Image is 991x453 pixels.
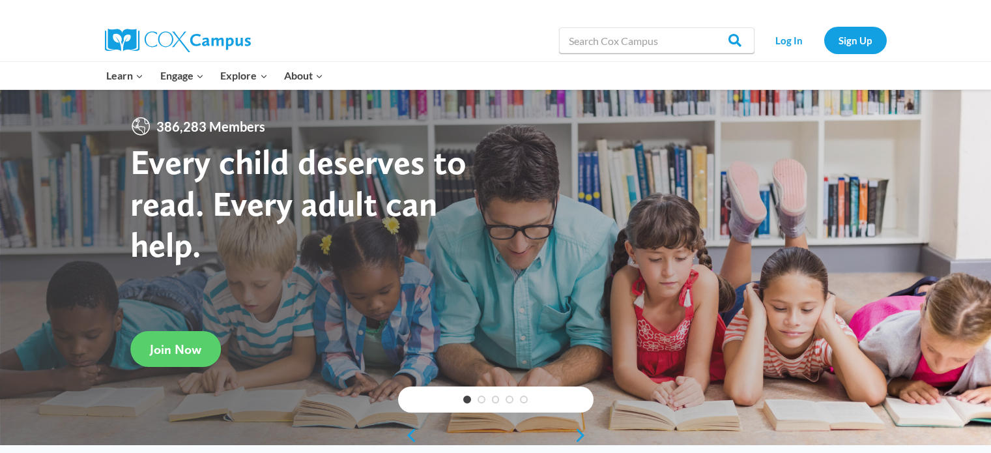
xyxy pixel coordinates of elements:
a: Join Now [130,331,221,367]
span: Learn [106,67,143,84]
a: Sign Up [824,27,887,53]
a: Log In [761,27,818,53]
a: 2 [478,396,485,403]
nav: Secondary Navigation [761,27,887,53]
a: 3 [492,396,500,403]
div: content slider buttons [398,422,594,448]
span: About [284,67,323,84]
a: next [574,428,594,443]
span: Explore [220,67,267,84]
a: 4 [506,396,513,403]
img: Cox Campus [105,29,251,52]
span: 386,283 Members [151,116,270,137]
span: Engage [160,67,204,84]
a: 5 [520,396,528,403]
span: Join Now [150,342,201,357]
a: 1 [463,396,471,403]
input: Search Cox Campus [559,27,754,53]
a: previous [398,428,418,443]
nav: Primary Navigation [98,62,332,89]
strong: Every child deserves to read. Every adult can help. [130,141,467,265]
